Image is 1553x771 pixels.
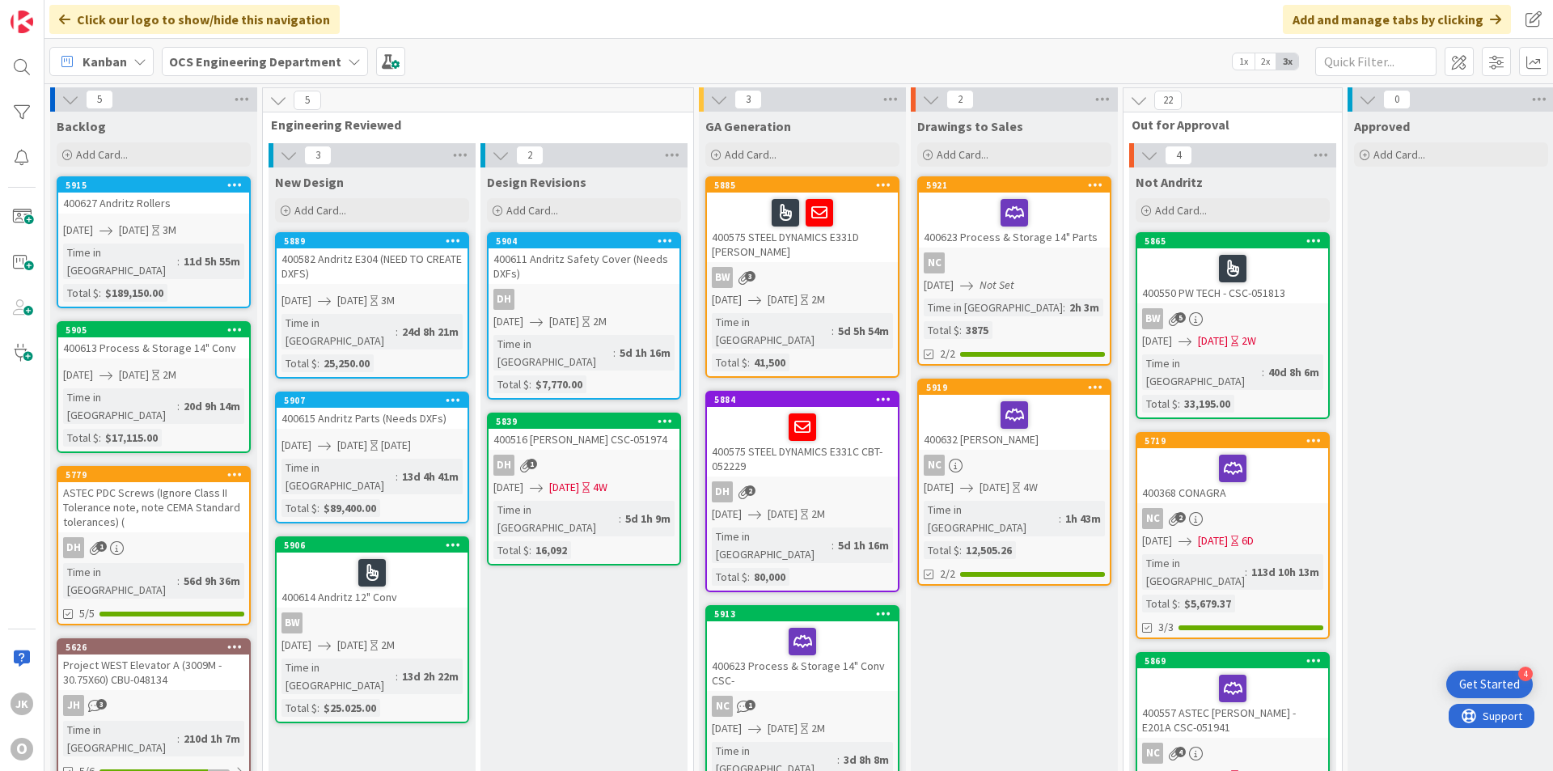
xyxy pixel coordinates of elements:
div: Total $ [493,375,529,393]
span: : [1178,395,1180,413]
div: Total $ [1142,395,1178,413]
div: DH [58,537,249,558]
div: 400627 Andritz Rollers [58,193,249,214]
div: NC [712,696,733,717]
div: 5839 [489,414,679,429]
a: 5919400632 [PERSON_NAME]NC[DATE][DATE]4WTime in [GEOGRAPHIC_DATA]:1h 43mTotal $:12,505.262/2 [917,379,1111,586]
div: 210d 1h 7m [180,730,244,748]
div: Total $ [924,321,959,339]
div: Time in [GEOGRAPHIC_DATA] [63,244,177,279]
div: Time in [GEOGRAPHIC_DATA] [281,459,396,494]
div: BW [281,612,303,633]
div: 400613 Process & Storage 14" Conv [58,337,249,358]
div: 5865 [1137,234,1328,248]
div: 5915 [58,178,249,193]
div: 13d 4h 41m [398,468,463,485]
span: [DATE] [980,479,1009,496]
div: 5719 [1137,434,1328,448]
div: 41,500 [750,354,789,371]
div: 5889400582 Andritz E304 (NEED TO CREATE DXFS) [277,234,468,284]
div: 400516 [PERSON_NAME] CSC-051974 [489,429,679,450]
div: 5907400615 Andritz Parts (Needs DXFs) [277,393,468,429]
div: $17,115.00 [101,429,162,447]
a: 5839400516 [PERSON_NAME] CSC-051974DH[DATE][DATE]4WTime in [GEOGRAPHIC_DATA]:5d 1h 9mTotal $:16,092 [487,413,681,566]
span: : [529,375,531,393]
div: Time in [GEOGRAPHIC_DATA] [281,314,396,349]
span: Engineering Reviewed [271,116,673,133]
span: : [619,510,621,527]
div: 5884 [714,394,898,405]
div: 5904 [489,234,679,248]
div: Open Get Started checklist, remaining modules: 4 [1446,671,1533,698]
span: Out for Approval [1132,116,1322,133]
span: Add Card... [76,147,128,162]
div: 3M [163,222,176,239]
div: Total $ [63,284,99,302]
div: 2M [381,637,395,654]
span: Kanban [83,52,127,71]
a: 5865400550 PW TECH - CSC-051813BW[DATE][DATE]2WTime in [GEOGRAPHIC_DATA]:40d 8h 6mTotal $:33,195.00 [1136,232,1330,419]
div: O [11,738,33,760]
div: Project WEST Elevator A (3009M - 30.75X60) CBU-048134 [58,655,249,690]
span: : [613,344,616,362]
div: 1h 43m [1061,510,1105,527]
div: 11d 5h 55m [180,252,244,270]
span: : [837,751,840,769]
div: 5906 [284,540,468,551]
div: 400582 Andritz E304 (NEED TO CREATE DXFS) [277,248,468,284]
div: 5889 [284,235,468,247]
div: 2M [811,506,825,523]
span: 3 [734,90,762,109]
div: 5919 [919,380,1110,395]
div: 40d 8h 6m [1264,363,1323,381]
div: 5884 [707,392,898,407]
span: [DATE] [281,637,311,654]
div: 3875 [962,321,992,339]
div: 5905400613 Process & Storage 14" Conv [58,323,249,358]
span: 3 [96,699,107,710]
span: Not Andritz [1136,174,1203,190]
span: Approved [1354,118,1410,134]
span: [DATE] [924,479,954,496]
span: 2/2 [940,345,955,362]
div: Time in [GEOGRAPHIC_DATA] [493,335,613,371]
a: 5921400623 Process & Storage 14" PartsNC[DATE]Not SetTime in [GEOGRAPHIC_DATA]:2h 3mTotal $:38752/2 [917,176,1111,366]
div: BW [1142,308,1163,329]
div: NC [1137,508,1328,529]
div: NC [919,252,1110,273]
div: [DATE] [381,437,411,454]
div: 400557 ASTEC [PERSON_NAME] - E201A CSC-051941 [1137,668,1328,738]
span: : [1262,363,1264,381]
div: Time in [GEOGRAPHIC_DATA] [924,299,1063,316]
div: 80,000 [750,568,789,586]
div: 5626Project WEST Elevator A (3009M - 30.75X60) CBU-048134 [58,640,249,690]
span: Design Revisions [487,174,586,190]
span: Support [34,2,74,22]
div: Total $ [712,354,747,371]
div: 400550 PW TECH - CSC-051813 [1137,248,1328,303]
i: Not Set [980,277,1014,292]
div: 5865400550 PW TECH - CSC-051813 [1137,234,1328,303]
div: Get Started [1459,676,1520,693]
div: $189,150.00 [101,284,167,302]
div: NC [924,455,945,476]
span: Add Card... [725,147,776,162]
a: 5885400575 STEEL DYNAMICS E331D [PERSON_NAME]BW[DATE][DATE]2MTime in [GEOGRAPHIC_DATA]:5d 5h 54mT... [705,176,899,378]
span: [DATE] [63,222,93,239]
span: 5 [294,91,321,110]
span: : [747,354,750,371]
span: : [832,322,834,340]
div: 5921400623 Process & Storage 14" Parts [919,178,1110,248]
span: Add Card... [1155,203,1207,218]
span: [DATE] [493,479,523,496]
div: DH [712,481,733,502]
div: 5905 [58,323,249,337]
span: : [177,730,180,748]
div: 20d 9h 14m [180,397,244,415]
div: BW [712,267,733,288]
span: : [529,541,531,559]
div: NC [1142,508,1163,529]
span: 2/2 [940,566,955,582]
div: 5913 [707,607,898,621]
div: JH [58,695,249,716]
